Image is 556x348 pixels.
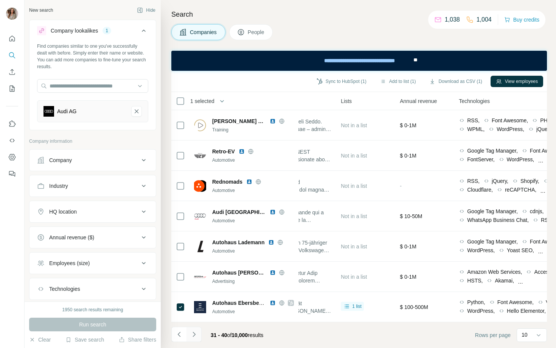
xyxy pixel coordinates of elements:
[400,122,416,128] span: $ 0-1M
[268,239,274,245] img: LinkedIn logo
[497,298,534,306] span: Font Awesome,
[540,117,552,124] span: PHP,
[49,234,94,241] div: Annual revenue ($)
[212,148,235,155] span: Retro-EV
[171,327,186,342] button: Navigate to previous page
[6,48,18,62] button: Search
[51,27,98,34] div: Company lookalikes
[194,180,206,192] img: Logo of Rednomads
[492,177,508,185] span: jQuery,
[459,97,490,105] span: Technologies
[400,183,402,189] span: -
[492,117,528,124] span: Font Awesome,
[534,268,556,276] span: Accesso,
[103,27,111,34] div: 1
[212,187,294,194] div: Automotive
[212,308,294,315] div: Automotive
[541,216,553,224] span: RSS,
[341,153,367,159] span: Not in a list
[400,97,437,105] span: Annual revenue
[375,76,421,87] button: Add to list (1)
[171,51,547,71] iframe: Banner
[467,125,485,133] span: WPML,
[400,304,428,310] span: $ 100-500M
[30,203,156,221] button: HQ location
[231,332,248,338] span: 10,000
[211,332,263,338] span: results
[37,43,148,70] div: Find companies similar to one you've successfully dealt with before. Simply enter their name or w...
[57,108,76,115] div: Audi AG
[212,269,266,276] span: Autohaus [PERSON_NAME] KG
[6,134,18,147] button: Use Surfe API
[467,247,495,254] span: WordPress,
[171,9,547,20] h4: Search
[270,118,276,124] img: LinkedIn logo
[475,331,511,339] span: Rows per page
[341,243,367,250] span: Not in a list
[424,76,487,87] button: Download as CSV (1)
[311,76,372,87] button: Sync to HubSpot (1)
[212,239,264,246] span: Autohaus Lademann
[211,332,227,338] span: 31 - 40
[212,300,274,306] span: Autohaus Ebersberg KG
[190,97,214,105] span: 1 selected
[194,150,206,162] img: Logo of Retro-EV
[212,248,294,254] div: Automotive
[29,336,51,343] button: Clear
[49,259,90,267] div: Employees (size)
[467,307,495,315] span: WordPress,
[530,208,544,215] span: cdnjs,
[400,274,416,280] span: $ 0-1M
[212,117,266,125] span: [PERSON_NAME] consulting
[341,97,352,105] span: Lists
[212,208,266,216] span: Audi [GEOGRAPHIC_DATA]
[131,106,142,117] button: Audi AG-remove-button
[194,301,206,313] img: Logo of Autohaus Ebersberg KG
[467,177,480,185] span: RSS,
[507,307,546,315] span: Hello Elementor,
[467,186,493,194] span: Cloudflare,
[49,156,72,164] div: Company
[6,150,18,164] button: Dashboard
[270,270,276,276] img: LinkedIn logo
[341,274,367,280] span: Not in a list
[119,336,156,343] button: Share filters
[504,14,539,25] button: Buy credits
[491,76,543,87] button: View employees
[270,300,276,306] img: LinkedIn logo
[400,213,422,219] span: $ 10-50M
[6,167,18,181] button: Feedback
[194,240,206,253] img: Logo of Autohaus Lademann
[239,148,245,154] img: LinkedIn logo
[30,254,156,272] button: Employees (size)
[497,125,524,133] span: WordPress,
[212,157,294,164] div: Automotive
[30,228,156,247] button: Annual revenue ($)
[467,216,529,224] span: WhatsApp Business Chat,
[467,147,518,154] span: Google Tag Manager,
[507,247,534,254] span: Yoast SEO,
[186,327,202,342] button: Navigate to next page
[467,156,494,163] span: FontServer,
[248,28,265,36] span: People
[341,183,367,189] span: Not in a list
[400,243,416,250] span: $ 0-1M
[445,15,460,24] p: 1,038
[467,208,518,215] span: Google Tag Manager,
[270,209,276,215] img: LinkedIn logo
[400,153,416,159] span: $ 0-1M
[30,177,156,195] button: Industry
[194,210,206,222] img: Logo of Audi Maroc
[49,285,80,293] div: Technologies
[536,125,553,133] span: jQuery,
[30,22,156,43] button: Company lookalikes1
[352,303,362,310] span: 1 list
[212,126,294,133] div: Training
[6,117,18,131] button: Use Surfe on LinkedIn
[477,15,492,24] p: 1,004
[194,119,206,131] img: Logo of Wollmann consulting
[505,186,536,194] span: reCAPTCHA,
[520,177,539,185] span: Shopify,
[29,7,53,14] div: New search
